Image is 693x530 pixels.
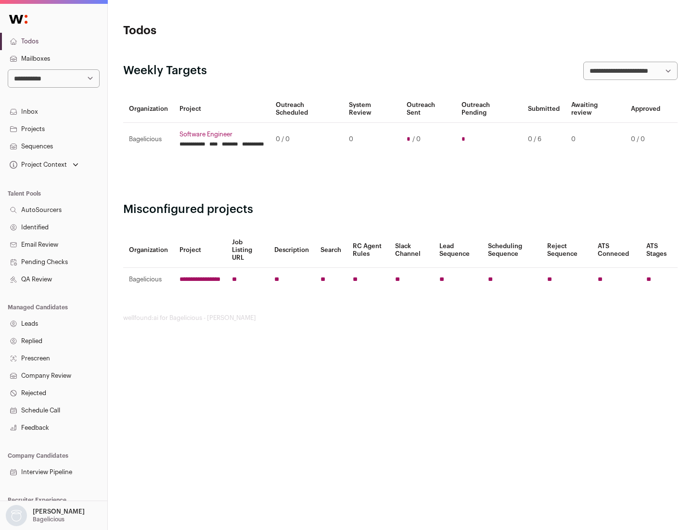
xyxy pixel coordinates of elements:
th: Job Listing URL [226,233,269,268]
p: Bagelicious [33,516,64,523]
td: Bagelicious [123,268,174,291]
td: Bagelicious [123,123,174,156]
th: Reject Sequence [541,233,592,268]
div: Project Context [8,161,67,169]
footer: wellfound:ai for Bagelicious - [PERSON_NAME] [123,314,678,322]
span: / 0 [412,135,421,143]
h2: Weekly Targets [123,63,207,79]
th: ATS Conneced [592,233,640,268]
th: Outreach Scheduled [270,95,343,123]
th: Approved [625,95,666,123]
th: Organization [123,95,174,123]
h2: Misconfigured projects [123,202,678,217]
button: Open dropdown [4,505,87,526]
th: Scheduling Sequence [482,233,541,268]
a: Software Engineer [180,131,264,138]
td: 0 [565,123,625,156]
img: Wellfound [4,10,33,29]
th: Project [174,95,270,123]
th: Slack Channel [389,233,434,268]
th: ATS Stages [641,233,678,268]
th: Outreach Sent [401,95,456,123]
td: 0 / 6 [522,123,565,156]
p: [PERSON_NAME] [33,508,85,516]
th: Organization [123,233,174,268]
h1: Todos [123,23,308,39]
td: 0 / 0 [625,123,666,156]
th: Outreach Pending [456,95,522,123]
img: nopic.png [6,505,27,526]
td: 0 / 0 [270,123,343,156]
td: 0 [343,123,400,156]
th: System Review [343,95,400,123]
th: Search [315,233,347,268]
th: RC Agent Rules [347,233,389,268]
th: Description [269,233,315,268]
th: Submitted [522,95,565,123]
th: Lead Sequence [434,233,482,268]
button: Open dropdown [8,158,80,172]
th: Awaiting review [565,95,625,123]
th: Project [174,233,226,268]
